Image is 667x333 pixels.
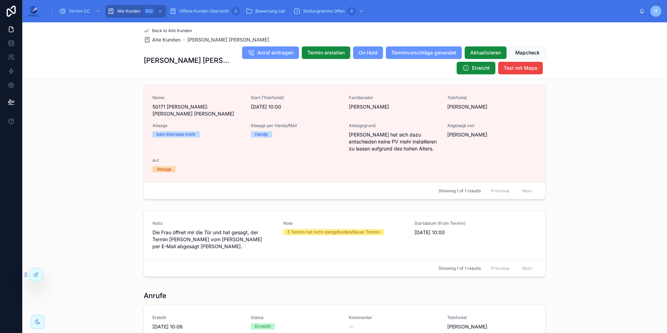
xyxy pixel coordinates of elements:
button: Erreicht [457,62,495,74]
button: Mapcheck [509,46,546,59]
span: Startdatum (from Termin) [414,221,537,226]
span: [PERSON_NAME] hat sich dazu entschieden keine PV mehr installieren zu lassen aufgrund des hohen A... [349,131,439,152]
span: [PERSON_NAME] [447,323,487,330]
span: Absage per Handy/Mail [251,123,341,128]
span: [PERSON_NAME] [349,103,389,110]
span: Termin erstellen [307,49,345,56]
span: Bewertung call [255,8,285,14]
span: Absage [152,123,242,128]
span: Offene Kunden Übersicht [179,8,229,14]
span: Note [283,221,406,226]
span: [DATE] 10:00 [414,229,537,236]
div: Absage [157,166,171,172]
button: Terminvorschläge gesendet [386,46,462,59]
span: Name [152,95,242,101]
span: 50171 [PERSON_NAME]:[PERSON_NAME] [PERSON_NAME] [152,103,242,117]
span: Aktualisieren [470,49,501,56]
span: Termin CC [69,8,90,14]
span: Kommentar [349,315,439,320]
span: Back to Alle Kunden [152,28,192,34]
a: Back to Alle Kunden [144,28,192,34]
div: 5 Termin hat nicht stattgefunden/Neuer Termin [287,229,380,235]
img: App logo [28,6,39,17]
a: Stellungnahme Offen0 [291,5,367,17]
span: Mapcheck [515,49,540,56]
span: Showing 1 of 1 results [439,266,481,271]
span: Fachberater [349,95,439,101]
div: kein Interesse mehr [157,131,196,138]
span: Terminvorschläge gesendet [391,49,456,56]
button: Anruf eintragen [242,46,299,59]
a: Alle Kunden932 [105,5,166,17]
span: Test mit Mape [504,65,537,72]
span: Showing 1 of 1 results [439,188,481,194]
div: 932 [143,7,155,15]
a: Bewertung call [243,5,290,17]
a: Offene Kunden Übersicht0 [167,5,242,17]
span: Status [251,315,341,320]
span: Alle Kunden [117,8,141,14]
button: On Hold [353,46,383,59]
div: 0 [347,7,356,15]
button: Aktualisieren [465,46,507,59]
button: Termin erstellen [302,46,350,59]
span: Telefonist [447,95,537,101]
div: Erreicht [255,323,271,330]
span: Notiz [152,221,275,226]
span: [DATE] 10:00 [251,103,341,110]
div: scrollable content [45,3,639,19]
span: [PERSON_NAME] [447,131,487,138]
a: [PERSON_NAME] [PERSON_NAME] [187,36,269,43]
h1: Anrufe [144,291,166,301]
span: IT [654,8,658,14]
span: Die Frau öffnet mir die Tür und hat gesagt, der Termin [PERSON_NAME] vom [PERSON_NAME] per E-Mail... [152,229,275,250]
span: Telefonist [447,315,537,320]
span: Stellungnahme Offen [303,8,345,14]
span: Art [152,158,242,163]
span: [DATE] 10:06 [152,323,242,330]
span: Erstellt [152,315,242,320]
span: Start (Telefonist) [251,95,341,101]
span: -- [349,323,353,330]
span: Alle Kunden [152,36,180,43]
button: Test mit Mape [498,62,543,74]
div: 0 [232,7,240,15]
span: On Hold [359,49,377,56]
a: Termin CC [57,5,104,17]
a: Alle Kunden [144,36,180,43]
span: Absagegrund [349,123,439,128]
h1: [PERSON_NAME] [PERSON_NAME] [144,55,234,65]
span: Abgesagt von [447,123,537,128]
div: Handy [255,131,268,138]
span: Erreicht [472,65,490,72]
span: Anruf eintragen [257,49,293,56]
span: [PERSON_NAME] [447,103,487,110]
